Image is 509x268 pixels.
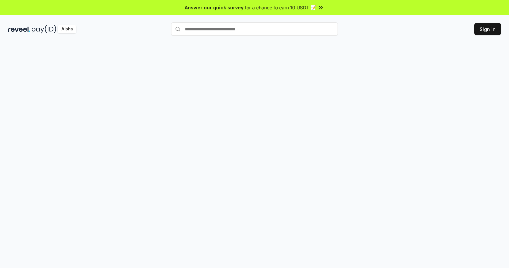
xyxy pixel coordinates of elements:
span: Answer our quick survey [185,4,243,11]
img: reveel_dark [8,25,30,33]
span: for a chance to earn 10 USDT 📝 [245,4,316,11]
button: Sign In [474,23,501,35]
div: Alpha [58,25,76,33]
img: pay_id [32,25,56,33]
